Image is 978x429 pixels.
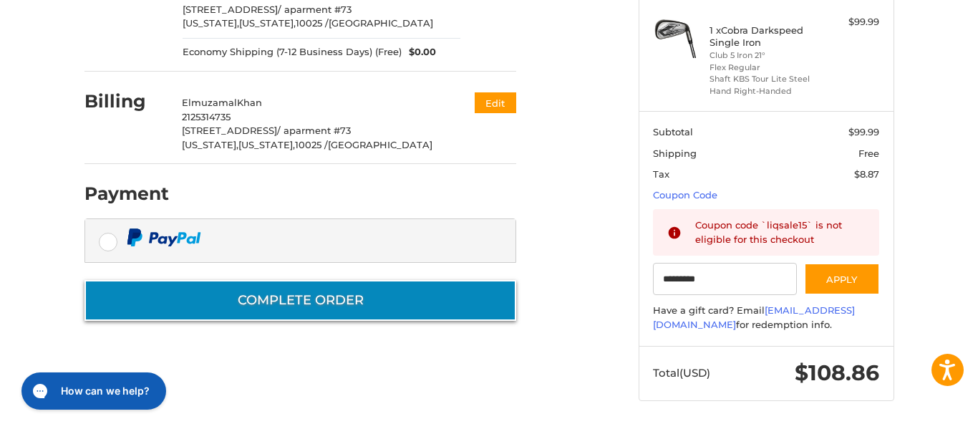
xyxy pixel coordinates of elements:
[804,263,880,295] button: Apply
[84,183,169,205] h2: Payment
[653,304,879,332] div: Have a gift card? Email for redemption info.
[848,126,879,138] span: $99.99
[653,366,710,380] span: Total (USD)
[475,92,516,113] button: Edit
[295,139,328,150] span: 10025 /
[239,17,296,29] span: [US_STATE],
[710,85,819,97] li: Hand Right-Handed
[183,45,402,59] span: Economy Shipping (7-12 Business Days) (Free)
[84,90,168,112] h2: Billing
[653,263,797,295] input: Gift Certificate or Coupon Code
[653,189,717,201] a: Coupon Code
[237,97,262,108] span: Khan
[402,45,436,59] span: $0.00
[854,168,879,180] span: $8.87
[653,126,693,138] span: Subtotal
[823,15,879,29] div: $99.99
[653,148,697,159] span: Shipping
[710,49,819,62] li: Club 5 Iron 21°
[328,139,432,150] span: [GEOGRAPHIC_DATA]
[183,4,278,15] span: [STREET_ADDRESS]
[653,304,855,330] a: [EMAIL_ADDRESS][DOMAIN_NAME]
[710,73,819,85] li: Shaft KBS Tour Lite Steel
[84,280,516,321] button: Complete order
[182,125,277,136] span: [STREET_ADDRESS]
[653,168,669,180] span: Tax
[182,97,237,108] span: Elmuzamal
[238,139,295,150] span: [US_STATE],
[183,17,239,29] span: [US_STATE],
[127,228,201,246] img: PayPal icon
[182,139,238,150] span: [US_STATE],
[277,125,351,136] span: / aparment #73
[795,360,879,386] span: $108.86
[710,62,819,74] li: Flex Regular
[296,17,329,29] span: 10025 /
[860,390,978,429] iframe: Google Customer Reviews
[710,24,819,48] h4: 1 x Cobra Darkspeed Single Iron
[182,111,231,122] span: 2125314735
[858,148,879,159] span: Free
[329,17,433,29] span: [GEOGRAPHIC_DATA]
[14,367,170,415] iframe: Gorgias live chat messenger
[278,4,352,15] span: / aparment #73
[695,218,866,246] div: Coupon code `liqsale15` is not eligible for this checkout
